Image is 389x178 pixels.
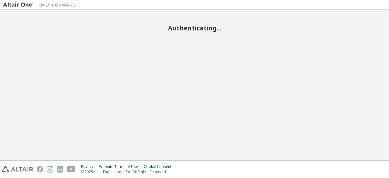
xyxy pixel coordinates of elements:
[3,24,386,32] h2: Authenticating...
[2,166,33,173] img: altair_logo.svg
[57,166,63,173] img: linkedin.svg
[144,164,175,169] div: Cookie Consent
[81,169,175,174] p: © 2025 Altair Engineering, Inc. All Rights Reserved.
[67,166,76,173] img: youtube.svg
[47,166,53,173] img: instagram.svg
[99,164,144,169] div: Website Terms of Use
[81,164,99,169] div: Privacy
[3,2,79,8] img: Altair One
[37,166,43,173] img: facebook.svg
